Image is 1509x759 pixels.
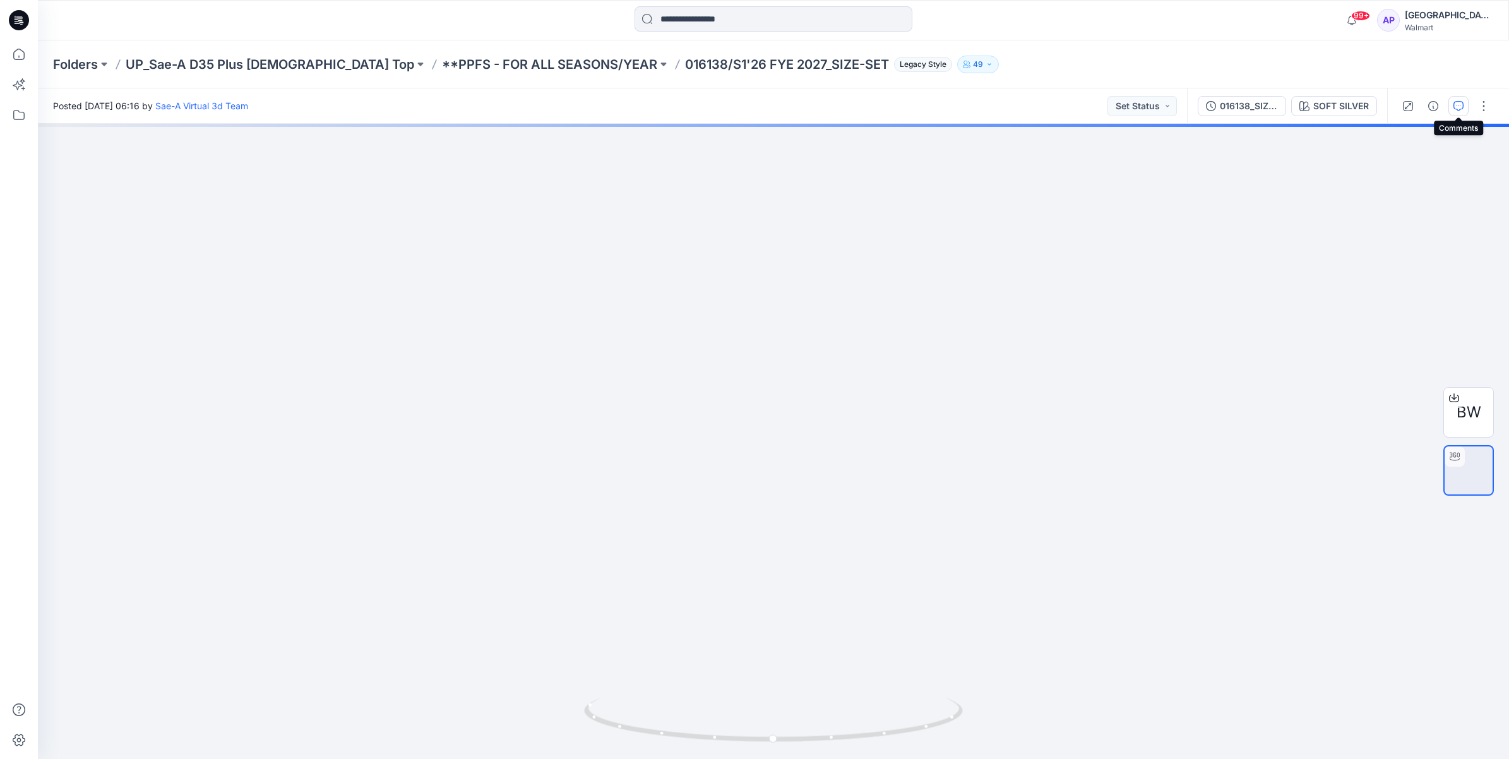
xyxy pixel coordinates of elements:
span: BW [1457,401,1481,424]
p: 016138/S1'26 FYE 2027_SIZE-SET [685,56,889,73]
a: **PPFS - FOR ALL SEASONS/YEAR [442,56,657,73]
div: AP [1377,9,1400,32]
button: 016138_SIZE-SET_TS PUFF SLV FLEECE SAEA 081925 [1198,96,1286,116]
a: Folders [53,56,98,73]
div: 016138_SIZE-SET_TS PUFF SLV FLEECE SAEA 081925 [1220,99,1278,113]
span: Legacy Style [894,57,952,72]
a: UP_Sae-A D35 Plus [DEMOGRAPHIC_DATA] Top [126,56,414,73]
button: SOFT SILVER [1291,96,1377,116]
span: 99+ [1351,11,1370,21]
button: Details [1423,96,1443,116]
button: Legacy Style [889,56,952,73]
img: turntable-21-08-2025-06:29:19 [1445,446,1493,494]
a: Sae-A Virtual 3d Team [155,100,248,111]
p: 49 [973,57,983,71]
div: Walmart [1405,23,1493,32]
div: SOFT SILVER [1313,99,1369,113]
div: [GEOGRAPHIC_DATA] [1405,8,1493,23]
span: Posted [DATE] 06:16 by [53,99,248,112]
img: eyJhbGciOiJIUzI1NiIsImtpZCI6IjAiLCJzbHQiOiJzZXMiLCJ0eXAiOiJKV1QifQ.eyJkYXRhIjp7InR5cGUiOiJzdG9yYW... [334,2,1213,759]
button: 49 [957,56,999,73]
